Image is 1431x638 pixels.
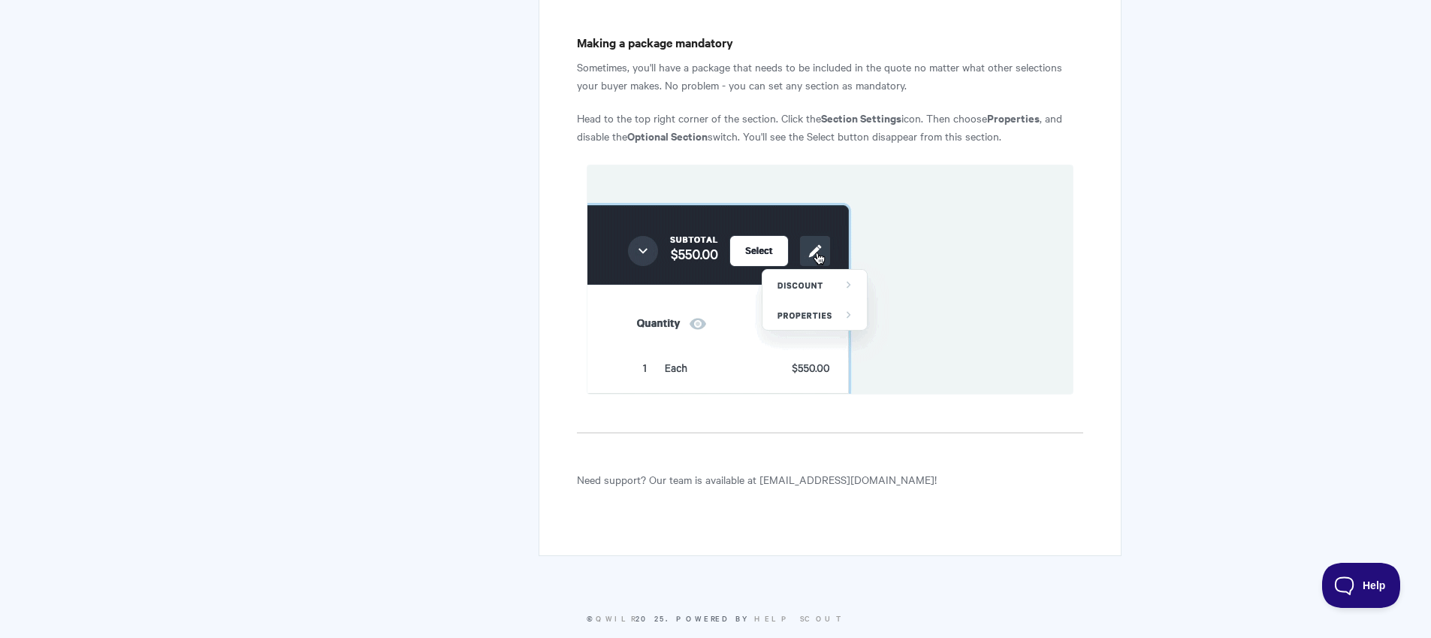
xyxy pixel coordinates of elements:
p: Sometimes, you'll have a package that needs to be included in the quote no matter what other sele... [577,58,1082,94]
strong: Section Settings [821,110,901,125]
strong: Optional Section [627,128,708,144]
iframe: Toggle Customer Support [1322,563,1401,608]
p: Need support? Our team is available at [EMAIL_ADDRESS][DOMAIN_NAME]! [577,470,1082,488]
strong: Properties [987,110,1040,125]
p: Head to the top right corner of the section. Click the icon. Then choose , and disable the switch... [577,109,1082,145]
span: Powered by [676,612,845,624]
a: Help Scout [754,612,845,624]
a: Qwilr [596,612,635,624]
p: © 2025. [310,612,1122,625]
h4: Making a package mandatory [577,33,1082,52]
